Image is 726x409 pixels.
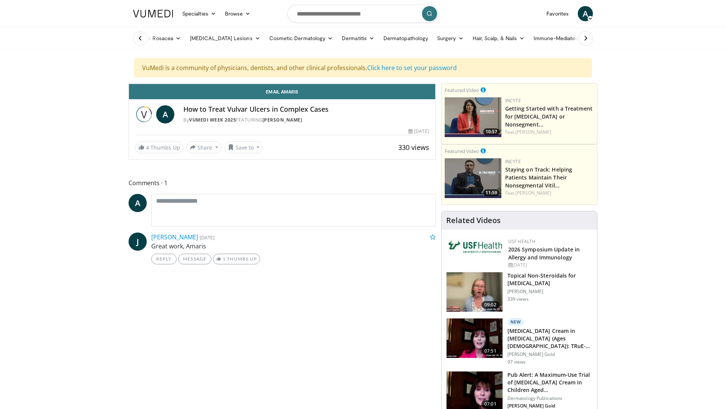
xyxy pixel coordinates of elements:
[507,318,524,326] p: New
[146,144,149,151] span: 4
[508,262,591,269] div: [DATE]
[447,272,503,312] img: 34a4b5e7-9a28-40cd-b963-80fdb137f70d.150x105_q85_crop-smart_upscale.jpg
[507,371,593,394] h3: Pub Alert: A Maximum-Use Trial of [MEDICAL_DATA] Cream in Children Aged…
[445,97,501,137] a: 10:57
[448,238,504,255] img: 6ba8804a-8538-4002-95e7-a8f8012d4a11.png.150x105_q85_autocrop_double_scale_upscale_version-0.2.jpg
[505,190,594,197] div: Feat.
[151,254,177,264] a: Reply
[481,400,500,408] span: 07:01
[287,5,439,23] input: Search topics, interventions
[445,158,501,198] a: 11:59
[505,105,593,128] a: Getting Started with a Treatment for [MEDICAL_DATA] or Nonsegment…
[483,128,500,135] span: 10:57
[445,97,501,137] img: e02a99de-beb8-4d69-a8cb-018b1ffb8f0c.png.150x105_q85_crop-smart_upscale.jpg
[446,216,501,225] h4: Related Videos
[529,31,590,46] a: Immune-Mediated
[129,84,435,99] a: Email Amaris
[151,242,436,251] p: Great work, Amaris
[183,117,429,123] div: By FEATURING
[262,117,302,123] a: [PERSON_NAME]
[445,158,501,198] img: fe0751a3-754b-4fa7-bfe3-852521745b57.png.150x105_q85_crop-smart_upscale.jpg
[578,6,593,21] a: A
[433,31,468,46] a: Surgery
[507,403,593,409] p: [PERSON_NAME] Gold
[481,347,500,355] span: 07:51
[129,233,147,251] a: J
[445,87,479,94] small: Featured Video
[447,318,503,358] img: 1c16d693-d614-4af5-8a28-e4518f6f5791.150x105_q85_crop-smart_upscale.jpg
[515,190,551,196] a: [PERSON_NAME]
[508,238,536,245] a: USF Health
[213,254,260,264] a: 1 Thumbs Up
[398,143,429,152] span: 330 views
[135,105,153,123] img: Vumedi Week 2025
[129,194,147,212] a: A
[508,246,580,261] a: 2026 Symposium Update in Allergy and Immunology
[220,6,255,21] a: Browse
[133,10,173,17] img: VuMedi Logo
[505,97,521,104] a: Incyte
[507,296,529,302] p: 339 views
[178,254,211,264] a: Message
[183,105,429,114] h4: How to Treat Vulvar Ulcers in Complex Cases
[156,105,174,123] a: A
[185,31,265,46] a: [MEDICAL_DATA] Lesions
[379,31,433,46] a: Dermatopathology
[446,272,593,312] a: 09:02 Topical Non-Steroidals for [MEDICAL_DATA] [PERSON_NAME] 339 views
[505,158,521,165] a: Incyte
[507,327,593,350] h3: [MEDICAL_DATA] Cream in [MEDICAL_DATA] (Ages [DEMOGRAPHIC_DATA]): TRuE-AD3 Results
[507,359,526,365] p: 97 views
[129,178,436,188] span: Comments 1
[515,129,551,135] a: [PERSON_NAME]
[265,31,337,46] a: Cosmetic Dermatology
[337,31,379,46] a: Dermatitis
[189,117,236,123] a: Vumedi Week 2025
[200,234,214,241] small: [DATE]
[505,166,572,189] a: Staying on Track: Helping Patients Maintain Their Nonsegmental Vitil…
[225,141,263,153] button: Save to
[507,395,593,401] p: Dermatology Publications
[507,272,593,287] h3: Topical Non-Steroidals for [MEDICAL_DATA]
[134,58,592,77] div: VuMedi is a community of physicians, dentists, and other clinical professionals.
[408,128,429,135] div: [DATE]
[186,141,222,153] button: Share
[507,289,593,295] p: [PERSON_NAME]
[507,351,593,357] p: [PERSON_NAME] Gold
[446,318,593,365] a: 07:51 New [MEDICAL_DATA] Cream in [MEDICAL_DATA] (Ages [DEMOGRAPHIC_DATA]): TRuE-AD3 Results [PER...
[542,6,573,21] a: Favorites
[481,301,500,309] span: 09:02
[178,6,220,21] a: Specialties
[505,129,594,136] div: Feat.
[367,64,457,72] a: Click here to set your password
[483,189,500,196] span: 11:59
[151,233,198,241] a: [PERSON_NAME]
[468,31,529,46] a: Hair, Scalp, & Nails
[445,148,479,155] small: Featured Video
[223,256,226,262] span: 1
[129,31,185,46] a: Acne & Rosacea
[135,142,183,153] a: 4 Thumbs Up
